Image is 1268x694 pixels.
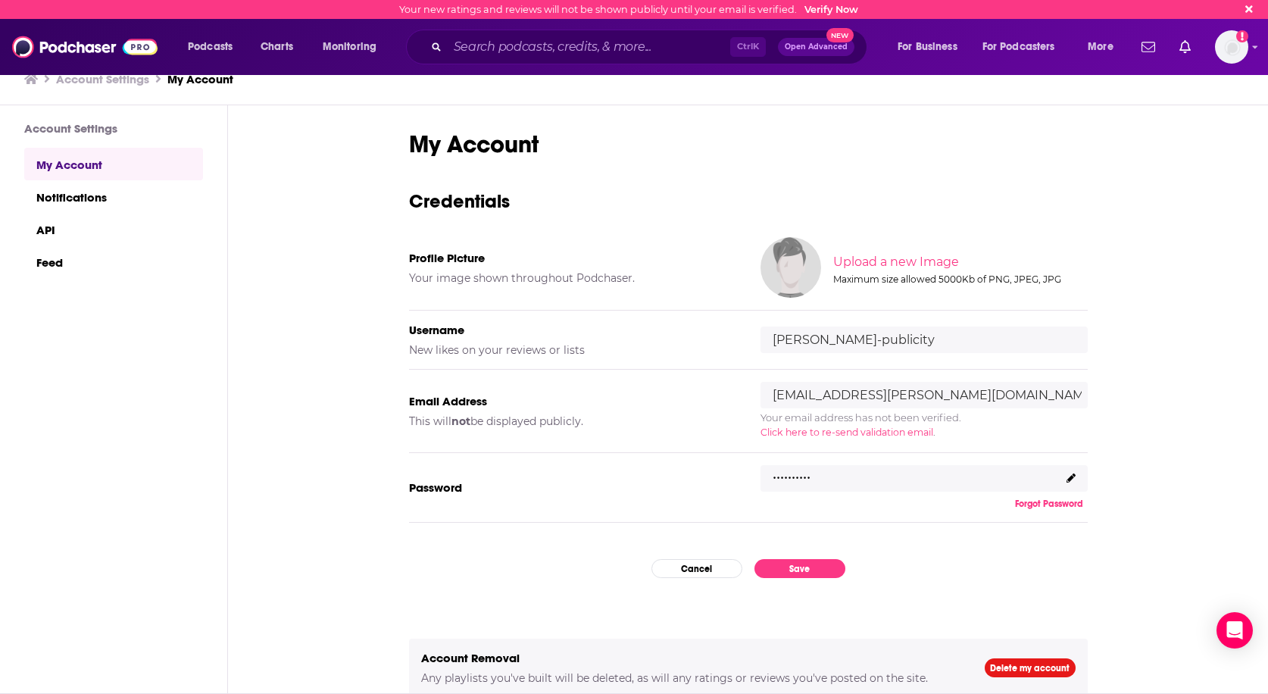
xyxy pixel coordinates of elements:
[409,271,736,285] h5: Your image shown throughout Podchaser.
[887,35,976,59] button: open menu
[651,559,742,578] button: Cancel
[773,461,810,483] p: ..........
[754,559,845,578] button: Save
[778,38,854,56] button: Open AdvancedNew
[1215,30,1248,64] span: Logged in as workman-publicity
[973,35,1077,59] button: open menu
[24,213,203,245] a: API
[421,671,960,685] h5: Any playlists you've built will be deleted, as will any ratings or reviews you've posted on the s...
[409,480,736,495] h5: Password
[1215,30,1248,64] button: Show profile menu
[167,72,233,86] a: My Account
[24,245,203,278] a: Feed
[12,33,158,61] img: Podchaser - Follow, Share and Rate Podcasts
[1135,34,1161,60] a: Show notifications dropdown
[760,427,933,438] span: Click here to re-send validation email
[420,30,882,64] div: Search podcasts, credits, & more...
[409,414,736,428] h5: This will be displayed publicly.
[1088,36,1113,58] span: More
[730,37,766,57] span: Ctrl K
[177,35,252,59] button: open menu
[898,36,957,58] span: For Business
[409,251,736,265] h5: Profile Picture
[451,414,470,428] b: not
[826,28,854,42] span: New
[1236,30,1248,42] svg: Email not verified
[804,4,858,15] a: Verify Now
[448,35,730,59] input: Search podcasts, credits, & more...
[760,327,1088,353] input: username
[312,35,396,59] button: open menu
[1173,34,1197,60] a: Show notifications dropdown
[24,121,203,136] h3: Account Settings
[24,180,203,213] a: Notifications
[785,43,848,51] span: Open Advanced
[982,36,1055,58] span: For Podcasters
[251,35,302,59] a: Charts
[760,411,1088,439] div: Your email address has not been verified. .
[985,658,1076,677] a: Delete my account
[1215,30,1248,64] img: User Profile
[188,36,233,58] span: Podcasts
[760,237,821,298] img: Your profile image
[56,72,149,86] a: Account Settings
[409,343,736,357] h5: New likes on your reviews or lists
[1077,35,1132,59] button: open menu
[261,36,293,58] span: Charts
[24,148,203,180] a: My Account
[760,382,1088,408] input: email
[409,189,1088,213] h3: Credentials
[833,274,1085,285] div: Maximum size allowed 5000Kb of PNG, JPEG, JPG
[323,36,376,58] span: Monitoring
[409,130,1088,159] h1: My Account
[1216,612,1253,649] div: Open Intercom Messenger
[1010,498,1088,510] button: Forgot Password
[399,4,858,15] div: Your new ratings and reviews will not be shown publicly until your email is verified.
[409,394,736,408] h5: Email Address
[421,651,960,665] h5: Account Removal
[409,323,736,337] h5: Username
